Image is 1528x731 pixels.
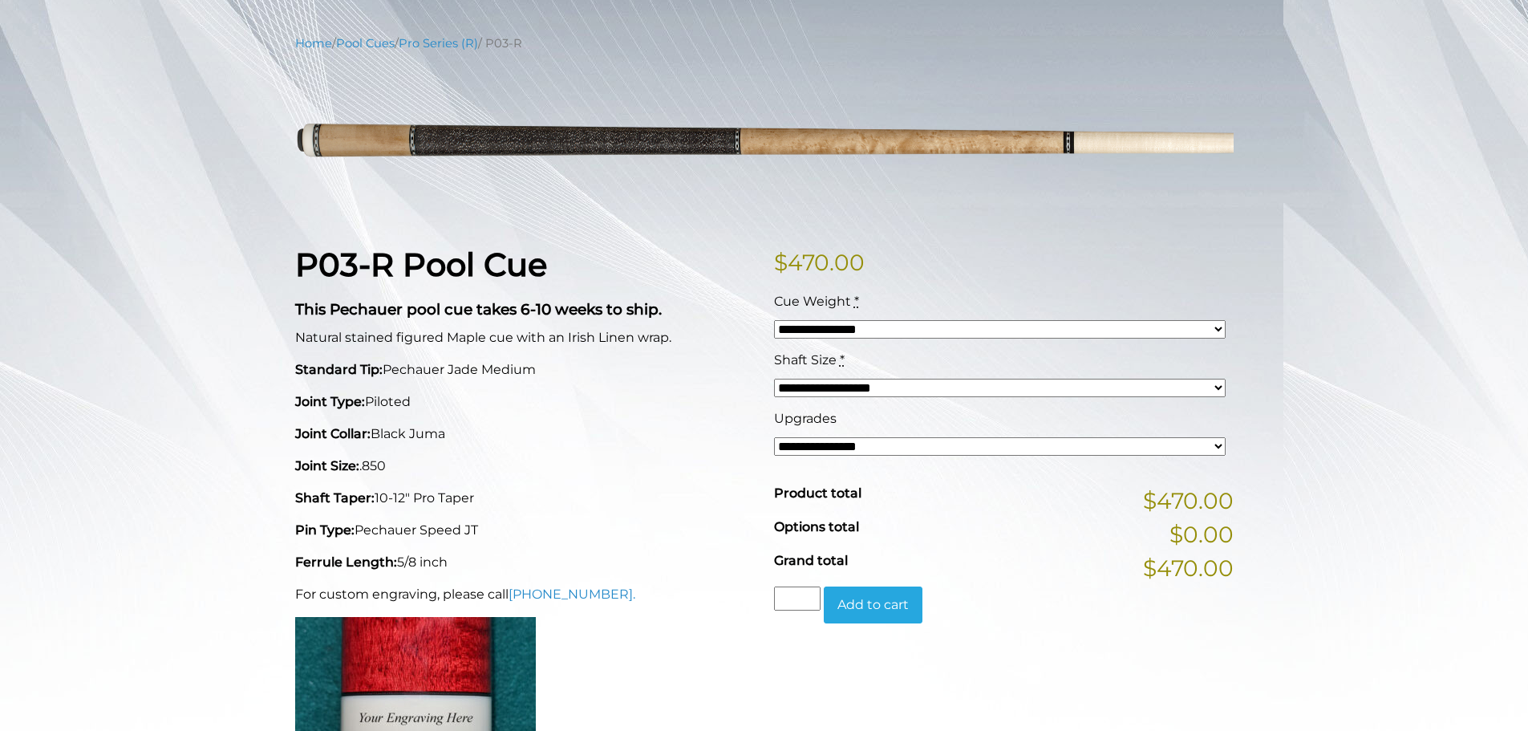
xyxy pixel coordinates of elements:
p: Pechauer Speed JT [295,521,755,540]
p: Black Juma [295,424,755,444]
span: Options total [774,519,859,534]
button: Add to cart [824,587,922,623]
p: For custom engraving, please call [295,585,755,604]
strong: Joint Size: [295,458,359,473]
span: $470.00 [1143,484,1234,518]
strong: P03-R Pool Cue [295,245,547,284]
a: [PHONE_NUMBER]. [509,587,635,602]
span: Grand total [774,553,848,568]
img: P03-N.png [295,64,1234,221]
abbr: required [854,294,859,309]
span: $470.00 [1143,551,1234,585]
abbr: required [840,352,845,368]
p: .850 [295,457,755,476]
strong: Shaft Taper: [295,490,375,506]
strong: Ferrule Length: [295,554,397,570]
a: Pro Series (R) [399,36,478,51]
a: Pool Cues [336,36,395,51]
strong: Joint Collar: [295,426,371,441]
span: Cue Weight [774,294,851,309]
p: Piloted [295,392,755,412]
p: Natural stained figured Maple cue with an Irish Linen wrap. [295,328,755,347]
span: Upgrades [774,411,837,426]
span: Product total [774,485,861,501]
strong: Joint Type: [295,394,365,409]
bdi: 470.00 [774,249,865,276]
span: $0.00 [1169,518,1234,551]
nav: Breadcrumb [295,35,1234,52]
input: Product quantity [774,587,821,611]
span: $ [774,249,788,276]
p: Pechauer Jade Medium [295,360,755,380]
strong: This Pechauer pool cue takes 6-10 weeks to ship. [295,300,662,319]
a: Home [295,36,332,51]
p: 10-12" Pro Taper [295,489,755,508]
span: Shaft Size [774,352,837,368]
p: 5/8 inch [295,553,755,572]
strong: Pin Type: [295,522,355,538]
strong: Standard Tip: [295,362,383,377]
